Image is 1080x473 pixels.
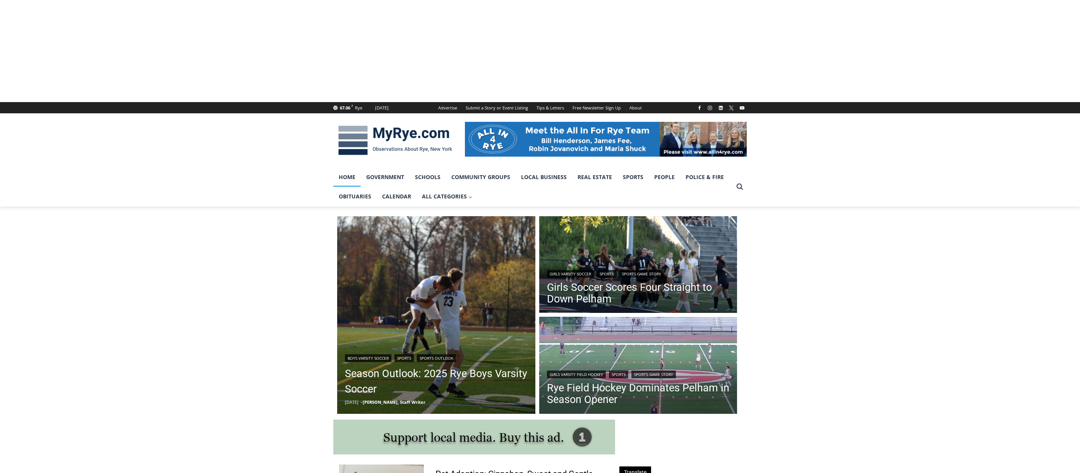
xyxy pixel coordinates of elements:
[345,354,391,362] a: Boys Varsity Soccer
[417,354,456,362] a: Sports Outlook
[727,103,736,113] a: X
[394,354,414,362] a: Sports
[340,105,350,111] span: 67.06
[345,399,358,405] time: [DATE]
[705,103,715,113] a: Instagram
[337,216,535,414] a: Read More Season Outlook: 2025 Rye Boys Varsity Soccer
[649,167,680,187] a: People
[363,399,425,405] a: [PERSON_NAME], Staff Writer
[434,102,461,113] a: Advertise
[547,268,730,278] div: | |
[680,167,729,187] a: Police & Fire
[597,270,616,278] a: Sports
[539,216,737,315] img: (PHOTO: Rye Girls Soccer's Samantha Yeh scores a goal in her team's 4-1 victory over Pelham on Se...
[345,366,528,397] a: Season Outlook: 2025 Rye Boys Varsity Soccer
[539,216,737,315] a: Read More Girls Soccer Scores Four Straight to Down Pelham
[410,167,446,187] a: Schools
[361,167,410,187] a: Government
[631,371,676,378] a: Sports Game Story
[547,369,730,378] div: | |
[737,103,747,113] a: YouTube
[619,270,664,278] a: Sports Game Story
[625,102,646,113] a: About
[461,102,532,113] a: Submit a Story or Event Listing
[547,270,594,278] a: Girls Varsity Soccer
[617,167,649,187] a: Sports
[355,104,362,111] div: Rye
[446,167,516,187] a: Community Groups
[345,353,528,362] div: | |
[695,103,704,113] a: Facebook
[434,102,646,113] nav: Secondary Navigation
[337,216,535,414] img: (PHOTO: Alex van der Voort and Lex Cox of Rye Boys Varsity Soccer on Thursday, October 31, 2024 f...
[465,122,747,157] img: All in for Rye
[417,187,478,206] a: All Categories
[422,192,472,201] span: All Categories
[733,180,747,194] button: View Search Form
[333,420,615,454] img: support local media, buy this ad
[539,317,737,416] img: (PHOTO: The Rye Girls Field Hockey Team defeated Pelham 3-0 on Tuesday to move to 3-0 in 2024.)
[547,282,730,305] a: Girls Soccer Scores Four Straight to Down Pelham
[716,103,725,113] a: Linkedin
[333,187,377,206] a: Obituaries
[572,167,617,187] a: Real Estate
[377,187,417,206] a: Calendar
[333,167,361,187] a: Home
[516,167,572,187] a: Local Business
[568,102,625,113] a: Free Newsletter Sign Up
[351,104,353,108] span: F
[547,382,730,405] a: Rye Field Hockey Dominates Pelham in Season Opener
[360,399,363,405] span: –
[547,371,606,378] a: Girls Varsity Field Hockey
[539,317,737,416] a: Read More Rye Field Hockey Dominates Pelham in Season Opener
[333,120,457,161] img: MyRye.com
[375,104,389,111] div: [DATE]
[333,167,733,207] nav: Primary Navigation
[532,102,568,113] a: Tips & Letters
[609,371,628,378] a: Sports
